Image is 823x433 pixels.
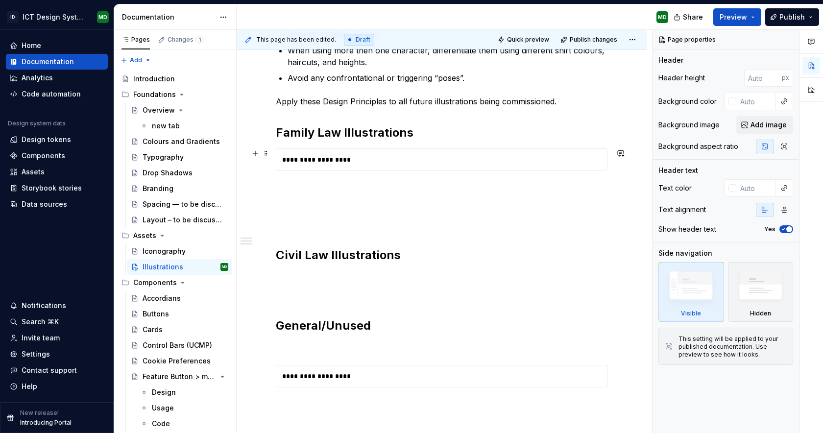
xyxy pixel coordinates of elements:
[22,365,77,375] div: Contact support
[143,340,212,350] div: Control Bars (UCMP)
[6,54,108,70] a: Documentation
[22,183,82,193] div: Storybook stories
[681,310,701,317] div: Visible
[127,243,232,259] a: Iconography
[6,70,108,86] a: Analytics
[736,116,793,134] button: Add image
[2,6,112,27] button: IDICT Design SystemMD
[143,309,169,319] div: Buttons
[127,212,232,228] a: Layout – to be discussed
[143,168,193,178] div: Drop Shadows
[276,247,608,263] h2: Civil Law Illustrations
[658,248,712,258] div: Side navigation
[720,12,747,22] span: Preview
[736,93,776,110] input: Auto
[143,293,181,303] div: Accordians
[133,74,175,84] div: Introduction
[22,333,60,343] div: Invite team
[22,41,41,50] div: Home
[6,38,108,53] a: Home
[136,385,232,400] a: Design
[127,259,232,275] a: IllustrationsMD
[736,179,776,197] input: Auto
[143,184,173,193] div: Branding
[6,314,108,330] button: Search ⌘K
[127,369,232,385] a: Feature Button > merge into Buttons?
[750,120,787,130] span: Add image
[713,8,761,26] button: Preview
[127,181,232,196] a: Branding
[658,166,698,175] div: Header text
[22,199,67,209] div: Data sources
[143,137,220,146] div: Colours and Gradients
[168,36,203,44] div: Changes
[658,183,692,193] div: Text color
[20,409,59,417] p: New release!
[22,135,71,144] div: Design tokens
[22,349,50,359] div: Settings
[6,132,108,147] a: Design tokens
[7,11,19,23] div: ID
[6,180,108,196] a: Storybook stories
[658,205,706,215] div: Text alignment
[127,165,232,181] a: Drop Shadows
[658,13,667,21] div: MD
[288,45,608,68] p: When using more then one character, differentiate them using different shirt colours, haircuts, a...
[765,8,819,26] button: Publish
[764,225,775,233] label: Yes
[22,57,74,67] div: Documentation
[152,121,180,131] div: new tab
[98,13,107,21] div: MD
[22,167,45,177] div: Assets
[6,148,108,164] a: Components
[6,346,108,362] a: Settings
[276,318,608,334] h2: General/Unused
[6,362,108,378] button: Contact support
[728,262,794,322] div: Hidden
[669,8,709,26] button: Share
[22,382,37,391] div: Help
[136,118,232,134] a: new tab
[22,89,81,99] div: Code automation
[118,87,232,102] div: Foundations
[22,317,59,327] div: Search ⌘K
[22,73,53,83] div: Analytics
[678,335,787,359] div: This setting will be applied to your published documentation. Use preview to see how it looks.
[20,419,72,427] p: Introducing Portal
[127,353,232,369] a: Cookie Preferences
[143,356,211,366] div: Cookie Preferences
[6,330,108,346] a: Invite team
[782,74,789,82] p: px
[6,86,108,102] a: Code automation
[276,125,608,141] h2: Family Law Illustrations
[118,71,232,87] a: Introduction
[143,372,217,382] div: Feature Button > merge into Buttons?
[127,322,232,337] a: Cards
[118,275,232,290] div: Components
[143,199,223,209] div: Spacing — to be discussed
[6,164,108,180] a: Assets
[744,69,782,87] input: Auto
[143,152,184,162] div: Typography
[658,224,716,234] div: Show header text
[658,142,738,151] div: Background aspect ratio
[557,33,622,47] button: Publish changes
[152,387,176,397] div: Design
[658,55,683,65] div: Header
[276,96,608,107] p: Apply these Design Principles to all future illustrations being commissioned.
[127,306,232,322] a: Buttons
[127,149,232,165] a: Typography
[22,301,66,311] div: Notifications
[130,56,142,64] span: Add
[495,33,554,47] button: Quick preview
[22,151,65,161] div: Components
[127,134,232,149] a: Colours and Gradients
[118,53,154,67] button: Add
[256,36,336,44] span: This page has been edited.
[23,12,85,22] div: ICT Design System
[133,90,176,99] div: Foundations
[683,12,703,22] span: Share
[658,96,717,106] div: Background color
[658,120,720,130] div: Background image
[127,102,232,118] a: Overview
